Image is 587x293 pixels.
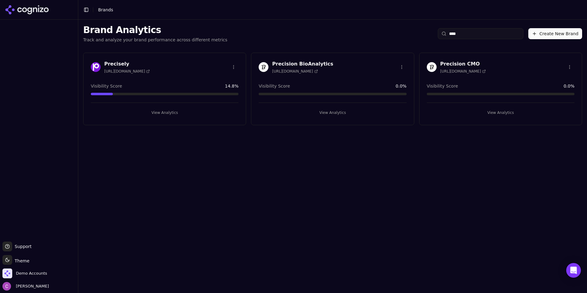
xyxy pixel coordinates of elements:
button: Open organization switcher [2,269,47,278]
img: Precision BioAnalytics [259,62,268,72]
h3: Precisely [104,60,150,68]
img: Precisely [91,62,101,72]
img: Chris Abouraad [2,282,11,291]
span: [URL][DOMAIN_NAME] [272,69,318,74]
span: Theme [12,258,29,263]
button: Create New Brand [528,28,582,39]
span: 14.8 % [225,83,238,89]
button: View Analytics [91,108,238,118]
span: Visibility Score [427,83,458,89]
span: [URL][DOMAIN_NAME] [440,69,486,74]
button: Open user button [2,282,49,291]
span: [URL][DOMAIN_NAME] [104,69,150,74]
img: Demo Accounts [2,269,12,278]
button: View Analytics [259,108,406,118]
h3: Precision CMO [440,60,486,68]
button: View Analytics [427,108,574,118]
h3: Precision BioAnalytics [272,60,333,68]
span: [PERSON_NAME] [13,284,49,289]
span: Visibility Score [259,83,290,89]
span: Visibility Score [91,83,122,89]
p: Track and analyze your brand performance across different metrics [83,37,227,43]
span: Demo Accounts [16,271,47,276]
span: Support [12,243,31,250]
nav: breadcrumb [98,7,113,13]
img: Precision CMO [427,62,437,72]
span: 0.0 % [396,83,407,89]
h1: Brand Analytics [83,24,227,36]
span: 0.0 % [563,83,574,89]
div: Open Intercom Messenger [566,263,581,278]
span: Brands [98,7,113,12]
